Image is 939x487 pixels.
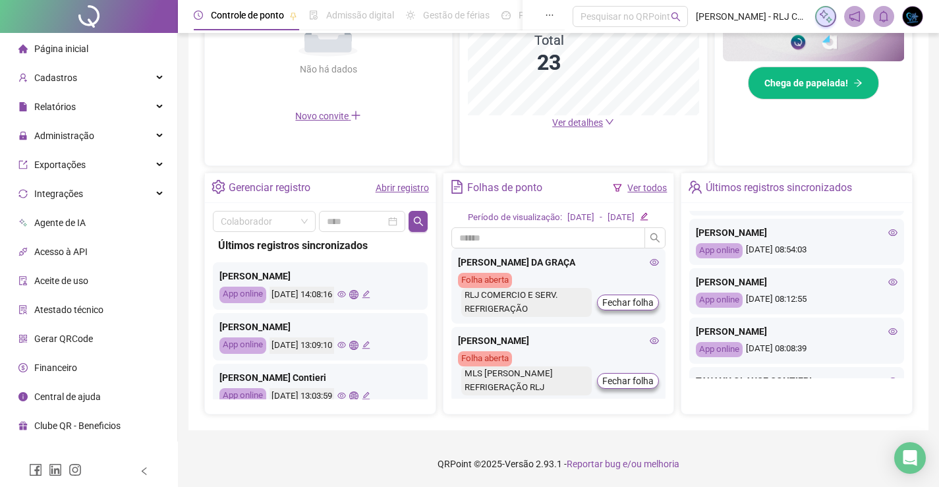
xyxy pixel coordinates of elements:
[608,211,635,225] div: [DATE]
[18,362,28,372] span: dollar
[696,293,897,308] div: [DATE] 08:12:55
[270,337,334,354] div: [DATE] 13:09:10
[349,391,358,400] span: global
[362,290,370,299] span: edit
[888,277,897,287] span: eye
[706,177,852,199] div: Últimos registros sincronizados
[18,275,28,285] span: audit
[34,159,86,170] span: Exportações
[18,304,28,314] span: solution
[18,246,28,256] span: api
[219,337,266,354] div: App online
[362,341,370,349] span: edit
[18,420,28,430] span: gift
[878,11,890,22] span: bell
[18,101,28,111] span: file
[34,362,77,373] span: Financeiro
[34,217,86,228] span: Agente de IA
[295,111,361,121] span: Novo convite
[34,246,88,257] span: Acesso à API
[423,10,490,20] span: Gestão de férias
[289,12,297,20] span: pushpin
[696,342,743,357] div: App online
[545,11,554,20] span: ellipsis
[888,327,897,336] span: eye
[894,442,926,474] div: Open Intercom Messenger
[376,183,429,193] a: Abrir registro
[650,233,660,243] span: search
[351,110,361,121] span: plus
[194,11,203,20] span: clock-circle
[696,293,743,308] div: App online
[650,336,659,345] span: eye
[29,463,42,476] span: facebook
[326,10,394,20] span: Admissão digital
[467,177,542,199] div: Folhas de ponto
[696,324,897,339] div: [PERSON_NAME]
[458,255,660,270] div: [PERSON_NAME] DA GRAÇA
[696,225,897,240] div: [PERSON_NAME]
[34,275,88,286] span: Aceite de uso
[602,295,654,310] span: Fechar folha
[597,295,659,310] button: Fechar folha
[597,373,659,389] button: Fechar folha
[413,216,424,227] span: search
[219,269,421,283] div: [PERSON_NAME]
[696,243,897,258] div: [DATE] 08:54:03
[337,341,346,349] span: eye
[18,159,28,169] span: export
[696,9,807,24] span: [PERSON_NAME] - RLJ COMÉRCIO E REFRIGERAÇÃO
[34,72,77,83] span: Cadastros
[18,72,28,82] span: user-add
[552,117,614,128] a: Ver detalhes down
[212,180,225,194] span: setting
[696,243,743,258] div: App online
[362,391,370,400] span: edit
[818,9,833,24] img: sparkle-icon.fc2bf0ac1784a2077858766a79e2daf3.svg
[903,7,923,26] img: 1614
[211,10,284,20] span: Controle de ponto
[219,388,266,405] div: App online
[567,459,679,469] span: Reportar bug e/ou melhoria
[34,333,93,344] span: Gerar QRCode
[627,183,667,193] a: Ver todos
[34,43,88,54] span: Página inicial
[640,212,648,221] span: edit
[219,370,421,385] div: [PERSON_NAME] Contieri
[853,78,863,88] span: arrow-right
[461,366,592,395] div: MLS [PERSON_NAME] REFRIGERAÇÃO RLJ
[567,211,594,225] div: [DATE]
[849,11,861,22] span: notification
[34,304,103,315] span: Atestado técnico
[219,287,266,303] div: App online
[764,76,848,90] span: Chega de papelada!
[696,275,897,289] div: [PERSON_NAME]
[458,273,512,288] div: Folha aberta
[671,12,681,22] span: search
[18,130,28,140] span: lock
[34,420,121,431] span: Clube QR - Beneficios
[349,290,358,299] span: global
[229,177,310,199] div: Gerenciar registro
[696,342,897,357] div: [DATE] 08:08:39
[18,43,28,53] span: home
[461,288,592,317] div: RLJ COMERCIO E SERV. REFRIGERAÇÃO
[458,351,512,366] div: Folha aberta
[688,180,702,194] span: team
[219,320,421,334] div: [PERSON_NAME]
[34,101,76,112] span: Relatórios
[18,391,28,401] span: info-circle
[406,11,415,20] span: sun
[600,211,602,225] div: -
[650,258,659,267] span: eye
[34,391,101,402] span: Central de ajuda
[888,376,897,386] span: eye
[337,290,346,299] span: eye
[605,117,614,127] span: down
[602,374,654,388] span: Fechar folha
[552,117,603,128] span: Ver detalhes
[450,180,464,194] span: file-text
[49,463,62,476] span: linkedin
[18,188,28,198] span: sync
[309,11,318,20] span: file-done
